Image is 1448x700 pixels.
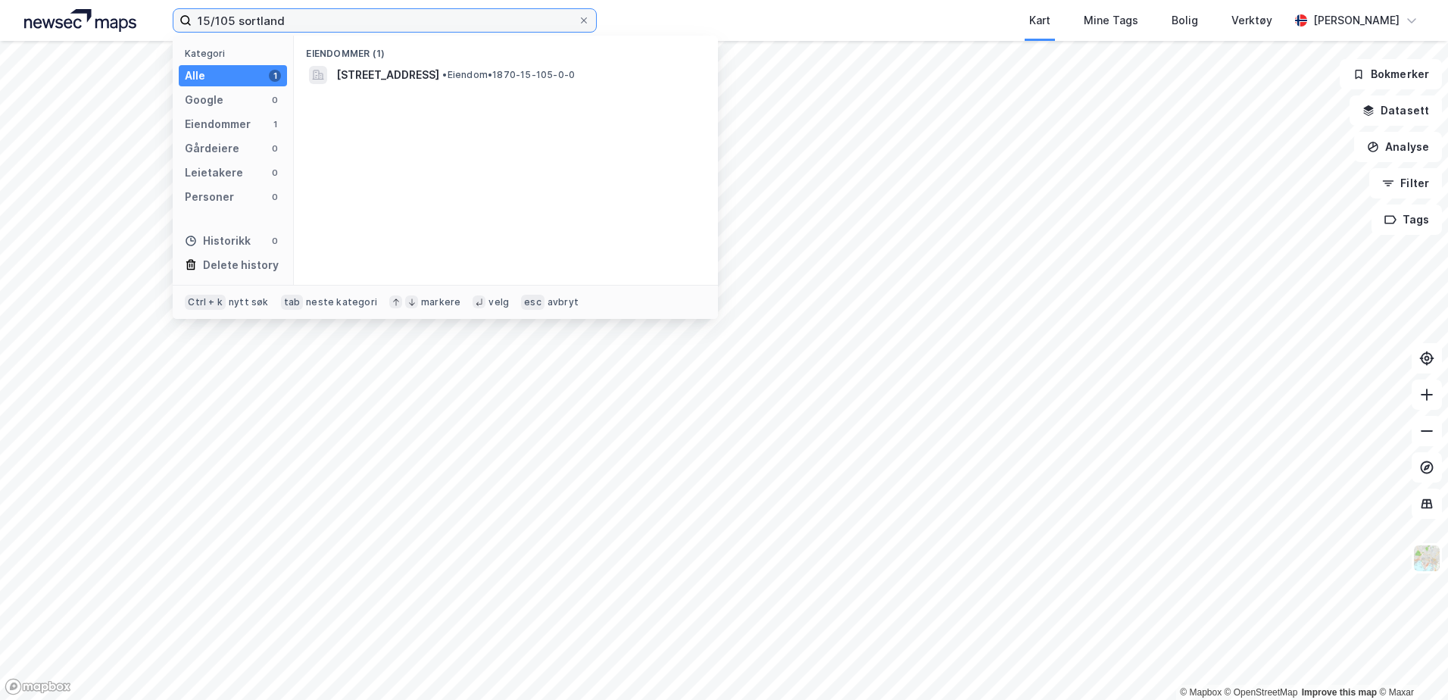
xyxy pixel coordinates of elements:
[1369,168,1442,198] button: Filter
[1231,11,1272,30] div: Verktøy
[421,296,460,308] div: markere
[1354,132,1442,162] button: Analyse
[203,256,279,274] div: Delete history
[185,115,251,133] div: Eiendommer
[269,142,281,155] div: 0
[185,164,243,182] div: Leietakere
[294,36,718,63] div: Eiendommer (1)
[488,296,509,308] div: velg
[269,167,281,179] div: 0
[269,191,281,203] div: 0
[1340,59,1442,89] button: Bokmerker
[1350,95,1442,126] button: Datasett
[185,48,287,59] div: Kategori
[1372,627,1448,700] iframe: Chat Widget
[521,295,545,310] div: esc
[192,9,578,32] input: Søk på adresse, matrikkel, gårdeiere, leietakere eller personer
[1172,11,1198,30] div: Bolig
[229,296,269,308] div: nytt søk
[281,295,304,310] div: tab
[1372,205,1442,235] button: Tags
[1029,11,1050,30] div: Kart
[1412,544,1441,573] img: Z
[1180,687,1222,698] a: Mapbox
[442,69,575,81] span: Eiendom • 1870-15-105-0-0
[269,70,281,82] div: 1
[336,66,439,84] span: [STREET_ADDRESS]
[185,295,226,310] div: Ctrl + k
[1084,11,1138,30] div: Mine Tags
[306,296,377,308] div: neste kategori
[185,232,251,250] div: Historikk
[185,91,223,109] div: Google
[185,139,239,158] div: Gårdeiere
[269,235,281,247] div: 0
[1302,687,1377,698] a: Improve this map
[442,69,447,80] span: •
[269,94,281,106] div: 0
[1225,687,1298,698] a: OpenStreetMap
[269,118,281,130] div: 1
[185,67,205,85] div: Alle
[548,296,579,308] div: avbryt
[185,188,234,206] div: Personer
[5,678,71,695] a: Mapbox homepage
[1313,11,1400,30] div: [PERSON_NAME]
[1372,627,1448,700] div: Kontrollprogram for chat
[24,9,136,32] img: logo.a4113a55bc3d86da70a041830d287a7e.svg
